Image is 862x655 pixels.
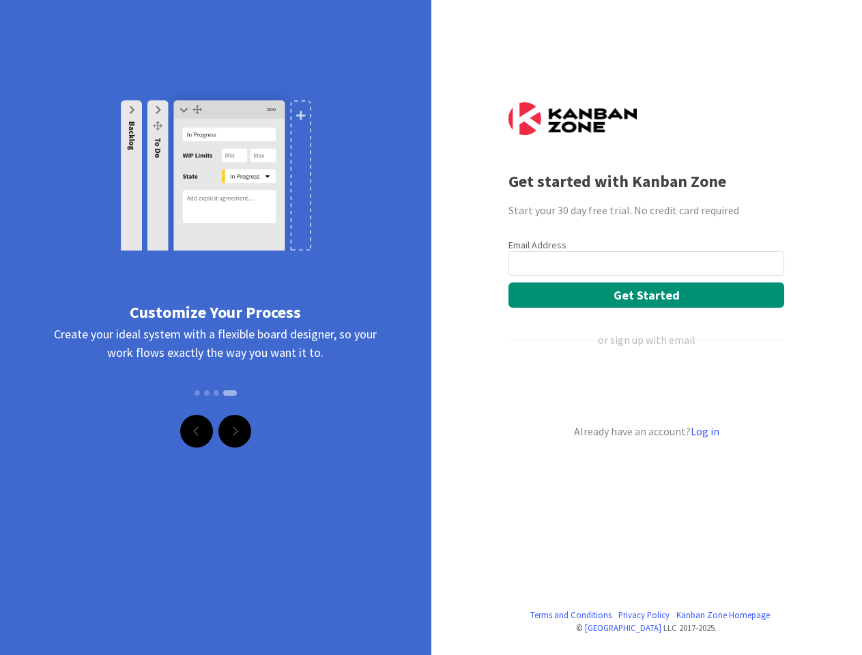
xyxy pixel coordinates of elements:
[508,423,784,439] div: Already have an account?
[530,609,612,622] a: Terms and Conditions
[598,332,695,348] div: or sign up with email
[195,383,200,403] button: Slide 1
[691,424,719,438] a: Log in
[618,609,670,622] a: Privacy Policy
[214,383,219,403] button: Slide 3
[508,622,784,635] div: © LLC 2017- 2025 .
[508,239,566,251] label: Email Address
[48,300,384,325] div: Customize Your Process
[48,325,384,413] div: Create your ideal system with a flexible board designer, so your work flows exactly the way you w...
[585,622,661,633] a: [GEOGRAPHIC_DATA]
[223,390,237,396] button: Slide 4
[508,202,784,218] div: Start your 30 day free trial. No credit card required
[508,171,726,192] b: Get started with Kanban Zone
[502,370,788,401] iframe: Sign in with Google Button
[508,102,637,135] img: Kanban Zone
[204,383,210,403] button: Slide 2
[676,609,770,622] a: Kanban Zone Homepage
[508,282,784,308] button: Get Started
